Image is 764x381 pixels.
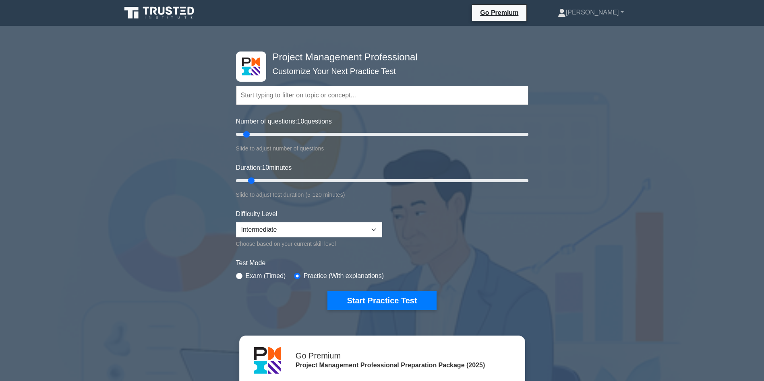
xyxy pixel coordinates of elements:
div: Slide to adjust number of questions [236,144,528,153]
label: Duration: minutes [236,163,292,173]
label: Number of questions: questions [236,117,332,126]
div: Slide to adjust test duration (5-120 minutes) [236,190,528,200]
label: Difficulty Level [236,209,277,219]
a: Go Premium [475,8,523,18]
div: Choose based on your current skill level [236,239,382,249]
h4: Project Management Professional [269,51,489,63]
span: 10 [262,164,269,171]
label: Test Mode [236,258,528,268]
button: Start Practice Test [327,291,436,310]
input: Start typing to filter on topic or concept... [236,86,528,105]
label: Exam (Timed) [246,271,286,281]
span: 10 [297,118,304,125]
a: [PERSON_NAME] [538,4,643,21]
label: Practice (With explanations) [304,271,384,281]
